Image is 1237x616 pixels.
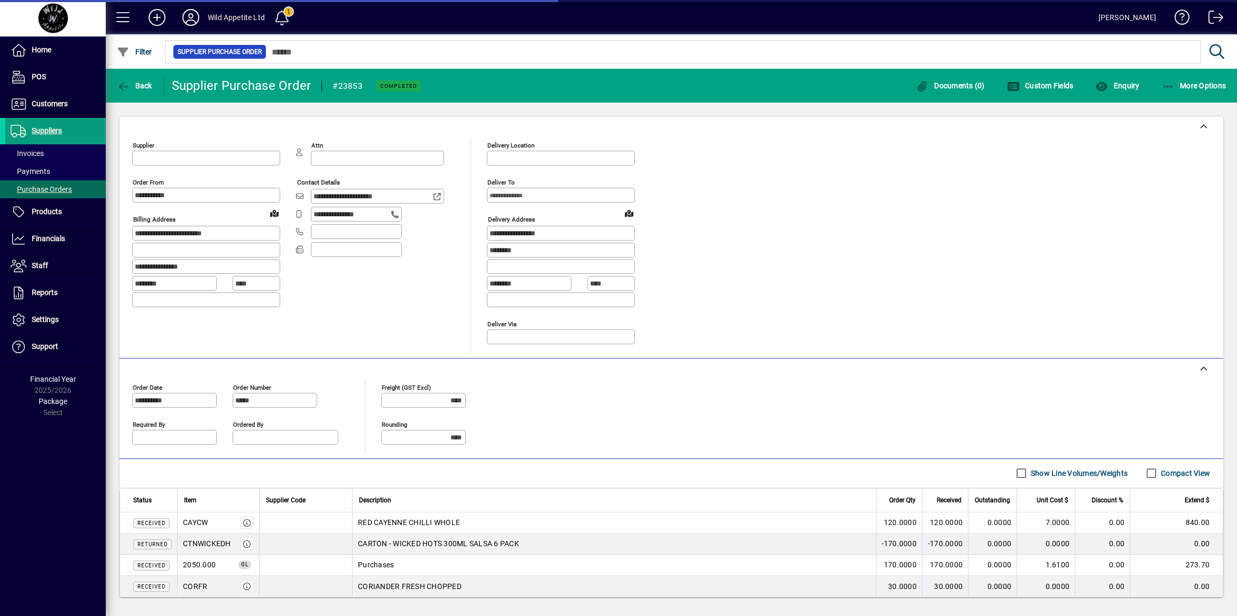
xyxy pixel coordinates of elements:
mat-label: Deliver via [487,320,516,327]
a: Customers [5,91,106,117]
span: CARTON - WICKED HOTS 300ML SALSA 6 PACK [358,538,519,549]
a: Knowledge Base [1167,2,1190,36]
span: Settings [32,315,59,324]
span: Unit Cost $ [1037,494,1068,506]
a: Financials [5,226,106,252]
td: 0.00 [1130,576,1223,597]
button: Custom Fields [1004,76,1076,95]
span: Description [359,494,391,506]
a: View on map [621,205,638,222]
mat-label: Ordered by [233,420,263,428]
span: Back [117,81,152,90]
a: Home [5,37,106,63]
label: Show Line Volumes/Weights [1029,468,1128,479]
span: Documents (0) [916,81,985,90]
mat-label: Deliver To [487,179,515,186]
a: Products [5,199,106,225]
a: Purchase Orders [5,180,106,198]
app-page-header-button: Back [106,76,164,95]
span: Completed [380,82,417,89]
td: 0.0000 [968,512,1017,534]
button: Profile [174,8,208,27]
label: Compact View [1159,468,1210,479]
span: Products [32,207,62,216]
span: Discount % [1092,494,1123,506]
span: Custom Fields [1007,81,1074,90]
a: Payments [5,162,106,180]
td: 0.00 [1075,576,1130,597]
td: 1.6100 [1017,555,1075,576]
span: Purchases [358,559,394,570]
span: CORIANDER FRESH CHOPPED [358,581,461,592]
div: CTNWICKEDH [183,538,231,549]
span: More Options [1162,81,1226,90]
span: Invoices [11,149,44,158]
div: #23853 [333,78,363,95]
span: Support [32,342,58,351]
div: CORFR [183,581,207,592]
mat-label: Delivery Location [487,142,534,149]
button: Documents (0) [913,76,987,95]
td: 30.0000 [876,576,922,597]
span: Supplier Code [266,494,306,506]
span: Enquiry [1095,81,1139,90]
span: Supplier Purchase Order [178,47,262,57]
span: Item [184,494,197,506]
a: Reports [5,280,106,306]
span: Financials [32,234,65,243]
span: Purchases [183,559,216,570]
td: 7.0000 [1017,512,1075,534]
td: 0.0000 [1017,534,1075,555]
div: [PERSON_NAME] [1098,9,1156,26]
span: POS [32,72,46,81]
mat-label: Order date [133,383,162,391]
span: Received [137,520,165,526]
span: Suppliers [32,126,62,135]
td: 840.00 [1130,512,1223,534]
a: Staff [5,253,106,279]
span: Outstanding [975,494,1010,506]
span: Purchase Orders [11,185,72,194]
span: Returned [137,541,168,547]
mat-label: Rounding [382,420,407,428]
td: 0.00 [1075,512,1130,534]
a: POS [5,64,106,90]
span: Extend $ [1185,494,1210,506]
mat-label: Order number [233,383,271,391]
span: GL [241,562,248,567]
span: Filter [117,48,152,56]
td: -170.0000 [922,534,968,555]
div: Supplier Purchase Order [172,77,311,94]
a: View on map [266,205,283,222]
td: -170.0000 [876,534,922,555]
button: Back [114,76,155,95]
span: Reports [32,288,58,297]
button: Filter [114,42,155,61]
td: 0.0000 [1017,576,1075,597]
span: RED CAYENNE CHILLI WHOLE [358,517,460,528]
a: Settings [5,307,106,333]
span: Status [133,494,152,506]
td: 120.0000 [876,512,922,534]
mat-label: Attn [311,142,323,149]
span: Customers [32,99,68,108]
td: 120.0000 [922,512,968,534]
a: Invoices [5,144,106,162]
td: 170.0000 [876,555,922,576]
span: Package [39,397,67,406]
td: 273.70 [1130,555,1223,576]
span: Home [32,45,51,54]
mat-label: Order from [133,179,164,186]
span: Received [137,584,165,590]
span: Order Qty [889,494,916,506]
mat-label: Freight (GST excl) [382,383,431,391]
div: Wild Appetite Ltd [208,9,265,26]
span: Received [937,494,962,506]
a: Support [5,334,106,360]
td: 0.00 [1130,534,1223,555]
span: Staff [32,261,48,270]
td: 30.0000 [922,576,968,597]
td: 0.0000 [968,576,1017,597]
button: Add [140,8,174,27]
button: More Options [1159,76,1229,95]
